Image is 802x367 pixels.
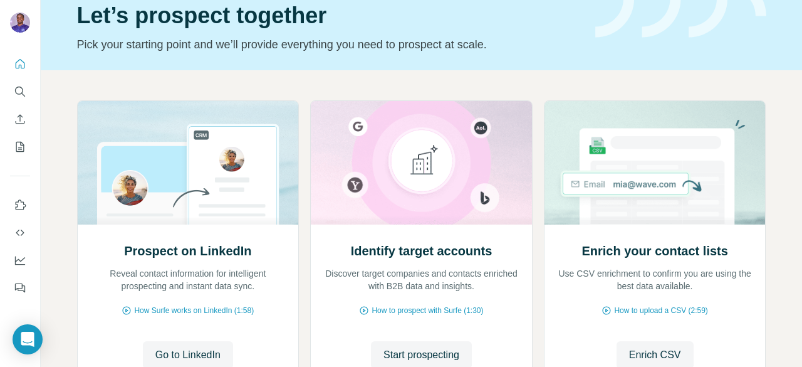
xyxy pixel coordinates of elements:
span: How Surfe works on LinkedIn (1:58) [134,305,254,316]
p: Reveal contact information for intelligent prospecting and instant data sync. [90,267,286,292]
button: Feedback [10,277,30,299]
span: Start prospecting [383,348,459,363]
button: My lists [10,136,30,158]
button: Dashboard [10,249,30,272]
button: Use Surfe on LinkedIn [10,194,30,216]
img: Prospect on LinkedIn [77,101,299,225]
button: Search [10,80,30,103]
h2: Enrich your contact lists [581,242,727,260]
p: Pick your starting point and we’ll provide everything you need to prospect at scale. [77,36,580,53]
img: Enrich your contact lists [544,101,766,225]
button: Use Surfe API [10,221,30,244]
span: Go to LinkedIn [155,348,221,363]
span: Enrich CSV [629,348,681,363]
span: How to prospect with Surfe (1:30) [372,305,483,316]
img: Identify target accounts [310,101,533,225]
button: Enrich CSV [10,108,30,130]
h2: Prospect on LinkedIn [124,242,251,260]
button: Quick start [10,53,30,75]
p: Use CSV enrichment to confirm you are using the best data available. [557,267,753,292]
span: How to upload a CSV (2:59) [614,305,707,316]
h2: Identify target accounts [351,242,492,260]
div: Open Intercom Messenger [13,324,43,354]
h1: Let’s prospect together [77,3,580,28]
img: Avatar [10,13,30,33]
p: Discover target companies and contacts enriched with B2B data and insights. [323,267,519,292]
